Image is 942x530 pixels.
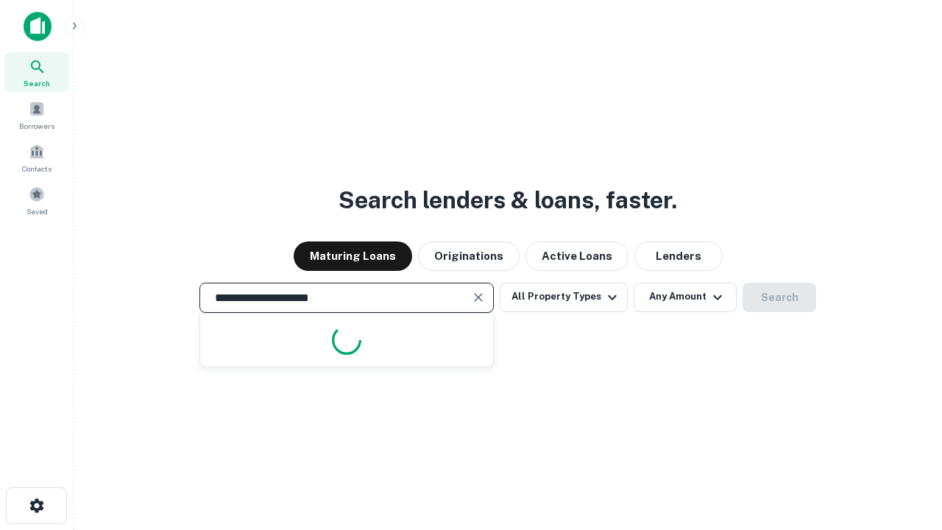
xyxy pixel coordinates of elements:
[468,287,489,308] button: Clear
[4,138,69,177] a: Contacts
[339,183,677,218] h3: Search lenders & loans, faster.
[294,241,412,271] button: Maturing Loans
[4,180,69,220] a: Saved
[868,412,942,483] iframe: Chat Widget
[418,241,520,271] button: Originations
[24,77,50,89] span: Search
[4,52,69,92] a: Search
[4,95,69,135] a: Borrowers
[634,241,723,271] button: Lenders
[22,163,52,174] span: Contacts
[26,205,48,217] span: Saved
[525,241,628,271] button: Active Loans
[634,283,737,312] button: Any Amount
[500,283,628,312] button: All Property Types
[24,12,52,41] img: capitalize-icon.png
[19,120,54,132] span: Borrowers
